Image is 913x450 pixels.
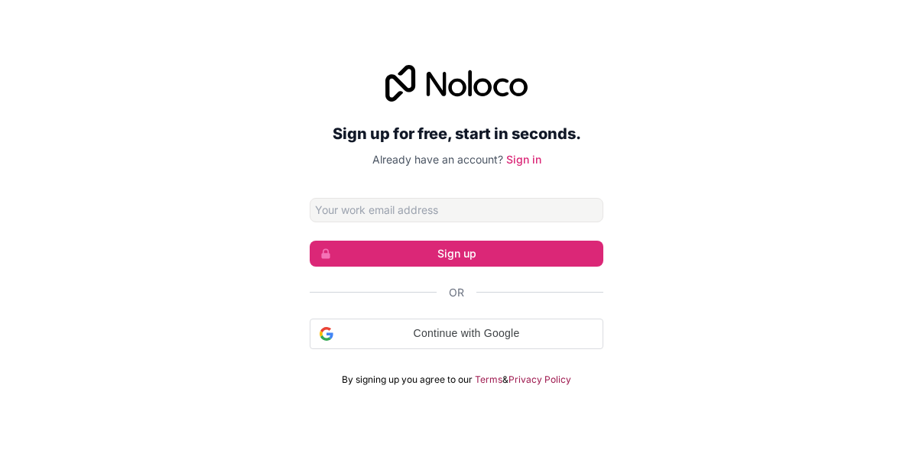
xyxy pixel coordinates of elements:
span: By signing up you agree to our [342,374,473,386]
h2: Sign up for free, start in seconds. [310,120,603,147]
a: Privacy Policy [508,374,571,386]
button: Sign up [310,241,603,267]
a: Sign in [506,153,541,166]
span: Or [449,285,464,300]
span: & [502,374,508,386]
span: Already have an account? [372,153,503,166]
a: Terms [475,374,502,386]
span: Continue with Google [340,325,593,342]
div: Continue with Google [310,319,603,349]
input: Email address [310,198,603,222]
